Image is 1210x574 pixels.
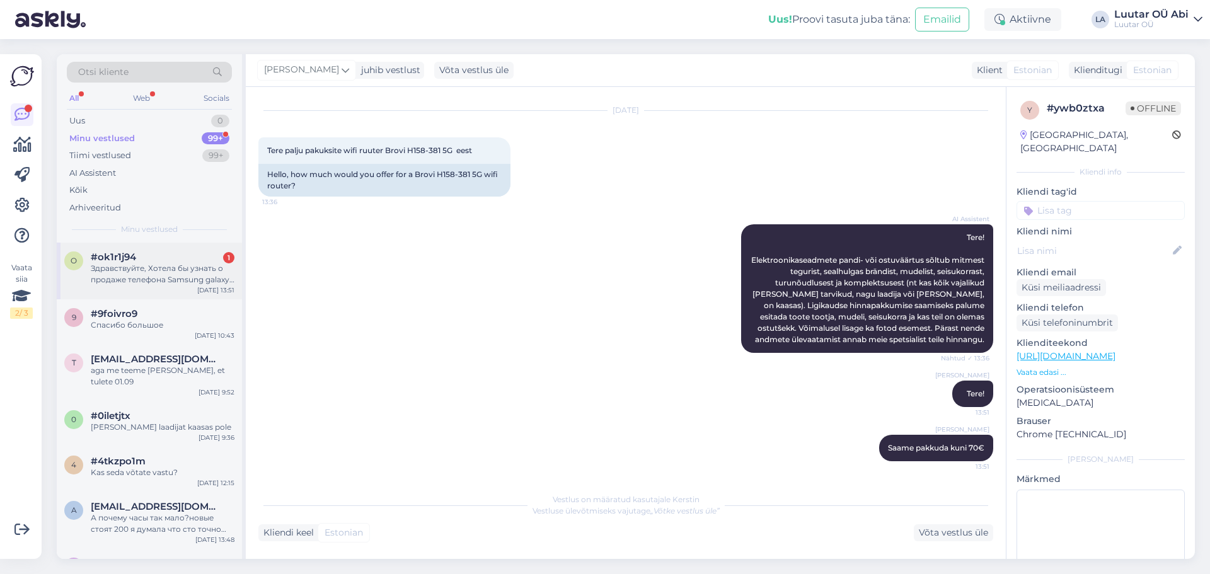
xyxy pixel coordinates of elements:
[91,251,136,263] span: #ok1r1j94
[984,8,1061,31] div: Aktiivne
[69,202,121,214] div: Arhiveeritud
[197,478,234,488] div: [DATE] 12:15
[91,512,234,535] div: А почему часы так мало?новые стоят 200 я думала что сто точно будет
[91,353,222,365] span: talvitein@gmail.com
[195,331,234,340] div: [DATE] 10:43
[942,408,989,417] span: 13:51
[78,66,129,79] span: Otsi kliente
[130,90,153,106] div: Web
[10,262,33,319] div: Vaata siia
[1133,64,1172,77] span: Estonian
[1017,350,1115,362] a: [URL][DOMAIN_NAME]
[258,164,510,197] div: Hello, how much would you offer for a Brovi H158-381 5G wifi router?
[533,506,720,515] span: Vestluse ülevõtmiseks vajutage
[202,132,229,145] div: 99+
[1017,201,1185,220] input: Lisa tag
[72,358,76,367] span: t
[10,307,33,319] div: 2 / 3
[199,387,234,397] div: [DATE] 9:52
[91,308,137,319] span: #9foivro9
[91,456,146,467] span: #4tkzpo1m
[1069,64,1122,77] div: Klienditugi
[69,167,116,180] div: AI Assistent
[201,90,232,106] div: Socials
[942,462,989,471] span: 13:51
[1017,415,1185,428] p: Brauser
[262,197,309,207] span: 13:36
[1017,185,1185,198] p: Kliendi tag'id
[1114,9,1202,30] a: Luutar OÜ AbiLuutar OÜ
[1017,428,1185,441] p: Chrome [TECHNICAL_ID]
[1017,314,1118,331] div: Küsi telefoninumbrit
[914,524,993,541] div: Võta vestlus üle
[1013,64,1052,77] span: Estonian
[1126,101,1181,115] span: Offline
[121,224,178,235] span: Minu vestlused
[91,501,222,512] span: arinak771@gmail.com
[1114,9,1189,20] div: Luutar OÜ Abi
[199,433,234,442] div: [DATE] 9:36
[1017,279,1106,296] div: Küsi meiliaadressi
[195,535,234,544] div: [DATE] 13:48
[91,365,234,387] div: aga me teeme [PERSON_NAME], et tulete 01.09
[91,263,234,285] div: Здравствуйте, Хотела бы узнать о продаже телефона Samsung galaxy s25 ultra 512GB в эксклюзивном ц...
[1092,11,1109,28] div: LA
[202,149,229,162] div: 99+
[1017,454,1185,465] div: [PERSON_NAME]
[1017,383,1185,396] p: Operatsioonisüsteem
[325,526,363,539] span: Estonian
[10,64,34,88] img: Askly Logo
[1017,396,1185,410] p: [MEDICAL_DATA]
[1017,266,1185,279] p: Kliendi email
[356,64,420,77] div: juhib vestlust
[258,105,993,116] div: [DATE]
[915,8,969,32] button: Emailid
[91,422,234,433] div: [PERSON_NAME] laadijat kaasas pole
[1017,473,1185,486] p: Märkmed
[1027,105,1032,115] span: y
[1047,101,1126,116] div: # ywb0ztxa
[1017,225,1185,238] p: Kliendi nimi
[935,425,989,434] span: [PERSON_NAME]
[264,63,339,77] span: [PERSON_NAME]
[211,115,229,127] div: 0
[258,526,314,539] div: Kliendi keel
[69,132,135,145] div: Minu vestlused
[941,353,989,363] span: Nähtud ✓ 13:36
[71,460,76,469] span: 4
[650,506,720,515] i: „Võtke vestlus üle”
[1017,367,1185,378] p: Vaata edasi ...
[69,184,88,197] div: Kõik
[1017,336,1185,350] p: Klienditeekond
[72,313,76,322] span: 9
[69,115,85,127] div: Uus
[91,319,234,331] div: Спасибо большое
[71,256,77,265] span: o
[91,558,133,569] span: #gjzplifd
[91,467,234,478] div: Kas seda võtate vastu?
[434,62,514,79] div: Võta vestlus üle
[1020,129,1172,155] div: [GEOGRAPHIC_DATA], [GEOGRAPHIC_DATA]
[942,214,989,224] span: AI Assistent
[768,12,910,27] div: Proovi tasuta juba täna:
[223,252,234,263] div: 1
[967,389,984,398] span: Tere!
[267,146,472,155] span: Tere palju pakuksite wifi ruuter Brovi H158-381 5G eest
[71,415,76,424] span: 0
[553,495,700,504] span: Vestlus on määratud kasutajale Kerstin
[1114,20,1189,30] div: Luutar OÜ
[768,13,792,25] b: Uus!
[71,505,77,515] span: a
[69,149,131,162] div: Tiimi vestlused
[1017,301,1185,314] p: Kliendi telefon
[888,443,984,452] span: Saame pakkuda kuni 70€
[197,285,234,295] div: [DATE] 13:51
[972,64,1003,77] div: Klient
[935,370,989,380] span: [PERSON_NAME]
[1017,244,1170,258] input: Lisa nimi
[91,410,130,422] span: #0iletjtx
[1017,166,1185,178] div: Kliendi info
[67,90,81,106] div: All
